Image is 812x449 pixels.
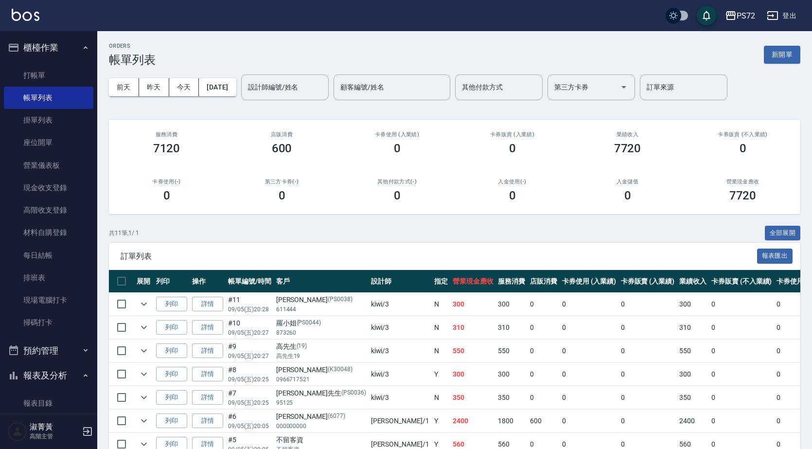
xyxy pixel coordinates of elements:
td: #11 [226,293,274,316]
td: 550 [495,340,528,362]
td: 310 [450,316,496,339]
button: 列印 [156,343,187,359]
button: expand row [137,390,151,405]
td: [PERSON_NAME] /1 [369,410,432,432]
td: 0 [560,316,618,339]
p: 95125 [276,398,366,407]
td: 300 [677,363,709,386]
td: 0 [528,316,560,339]
td: 0 [709,410,774,432]
button: 櫃檯作業 [4,35,93,60]
button: [DATE] [199,78,236,96]
button: PS72 [721,6,759,26]
button: expand row [137,343,151,358]
h2: 卡券使用 (入業績) [351,131,443,138]
div: 不留客資 [276,435,366,445]
h3: 0 [509,142,516,155]
p: 000000000 [276,422,366,431]
h2: 卡券使用(-) [121,179,212,185]
p: 09/05 (五) 20:25 [228,375,271,384]
h2: 入金使用(-) [466,179,558,185]
h2: 卡券販賣 (入業績) [466,131,558,138]
button: 列印 [156,413,187,429]
button: 登出 [763,7,800,25]
p: 09/05 (五) 20:25 [228,398,271,407]
p: (19) [297,341,307,352]
span: 訂單列表 [121,251,757,261]
p: 共 11 筆, 1 / 1 [109,229,139,237]
h3: 0 [740,142,746,155]
div: [PERSON_NAME] [276,365,366,375]
td: 2400 [450,410,496,432]
a: 現金收支登錄 [4,177,93,199]
p: (K30048) [328,365,353,375]
td: 0 [560,293,618,316]
td: 310 [677,316,709,339]
td: #7 [226,386,274,409]
img: Logo [12,9,39,21]
th: 服務消費 [495,270,528,293]
td: 300 [495,293,528,316]
button: expand row [137,413,151,428]
td: #8 [226,363,274,386]
a: 材料自購登錄 [4,221,93,244]
td: 0 [560,410,618,432]
td: 0 [618,386,677,409]
h3: 帳單列表 [109,53,156,67]
button: 列印 [156,320,187,335]
td: N [432,293,450,316]
h3: 0 [394,189,401,202]
div: 高先生 [276,341,366,352]
h2: 第三方卡券(-) [236,179,328,185]
td: #9 [226,340,274,362]
th: 營業現金應收 [450,270,496,293]
a: 現場電腦打卡 [4,289,93,311]
th: 帳單編號/時間 [226,270,274,293]
div: [PERSON_NAME]先生 [276,388,366,398]
th: 卡券販賣 (不入業績) [709,270,774,293]
td: 300 [677,293,709,316]
a: 報表目錄 [4,392,93,414]
td: 0 [618,363,677,386]
button: 全部展開 [765,226,801,241]
a: 詳情 [192,343,223,359]
h3: 0 [509,189,516,202]
h2: 入金儲值 [582,179,673,185]
td: 350 [450,386,496,409]
h3: 7120 [153,142,180,155]
a: 排班表 [4,267,93,289]
p: 高階主管 [30,432,79,441]
div: PS72 [737,10,755,22]
p: (PS0038) [328,295,353,305]
td: kiwi /3 [369,293,432,316]
td: Y [432,363,450,386]
td: kiwi /3 [369,386,432,409]
a: 詳情 [192,320,223,335]
p: 873260 [276,328,366,337]
button: expand row [137,297,151,311]
a: 每日結帳 [4,244,93,267]
td: 0 [618,316,677,339]
h3: 0 [163,189,170,202]
a: 詳情 [192,390,223,405]
button: 報表匯出 [757,249,793,264]
td: 1800 [495,410,528,432]
td: 0 [709,340,774,362]
td: N [432,316,450,339]
th: 設計師 [369,270,432,293]
a: 新開單 [764,50,800,59]
button: 列印 [156,390,187,405]
p: 09/05 (五) 20:28 [228,305,271,314]
h2: 店販消費 [236,131,328,138]
p: 0966717521 [276,375,366,384]
th: 店販消費 [528,270,560,293]
button: expand row [137,367,151,381]
button: 報表及分析 [4,363,93,388]
a: 打帳單 [4,64,93,87]
button: 列印 [156,297,187,312]
p: 高先生19 [276,352,366,360]
p: (PS0044) [297,318,321,328]
td: N [432,386,450,409]
div: [PERSON_NAME] [276,295,366,305]
td: 0 [528,363,560,386]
